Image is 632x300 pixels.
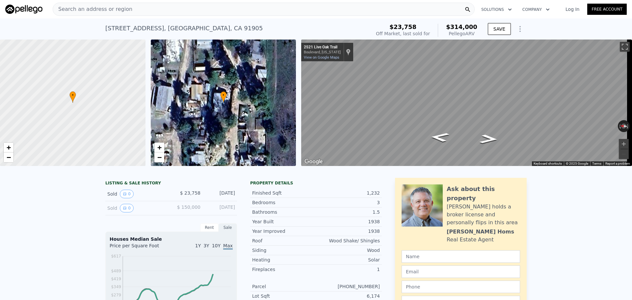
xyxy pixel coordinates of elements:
button: View historical data [120,190,134,198]
div: Fireplaces [252,266,316,273]
tspan: $489 [111,269,121,273]
div: 1,232 [316,190,380,196]
button: Rotate clockwise [626,120,630,132]
a: Free Account [587,4,627,15]
div: 1 [316,266,380,273]
div: Roof [252,237,316,244]
path: Go South, Live Oak Trail [472,132,506,146]
div: Price per Square Foot [110,242,171,253]
span: • [69,92,76,98]
span: © 2025 Google [566,162,588,165]
span: • [220,92,227,98]
div: • [69,91,76,103]
span: Search an address or region [53,5,132,13]
span: $ 150,000 [177,205,200,210]
a: Log In [558,6,587,13]
input: Name [402,250,520,263]
div: Solar [316,257,380,263]
div: Bathrooms [252,209,316,215]
tspan: $279 [111,293,121,297]
div: [PHONE_NUMBER] [316,283,380,290]
tspan: $617 [111,254,121,259]
div: [STREET_ADDRESS] , [GEOGRAPHIC_DATA] , CA 91905 [105,24,263,33]
button: Company [517,4,555,15]
div: 1938 [316,228,380,234]
tspan: $419 [111,277,121,281]
a: Zoom in [4,143,13,152]
div: Year Built [252,218,316,225]
button: Toggle fullscreen view [620,42,630,52]
span: 1Y [195,243,201,248]
span: $314,000 [446,23,477,30]
div: Rent [200,223,219,232]
div: Boulevard, [US_STATE] [304,50,341,54]
div: 6,174 [316,293,380,299]
button: Zoom in [619,139,629,149]
div: Siding [252,247,316,254]
tspan: $349 [111,285,121,289]
span: + [157,143,161,151]
div: Sale [219,223,237,232]
button: SAVE [488,23,511,35]
a: Open this area in Google Maps (opens a new window) [303,157,325,166]
div: Parcel [252,283,316,290]
div: Off Market, last sold for [376,30,430,37]
button: Reset the view [618,123,630,129]
div: Finished Sqft [252,190,316,196]
a: View on Google Maps [304,55,339,60]
div: 2521 Live Oak Trail [304,45,341,50]
div: Map [301,40,632,166]
span: − [157,153,161,161]
button: Rotate counterclockwise [618,120,621,132]
div: Pellego ARV [446,30,477,37]
input: Email [402,265,520,278]
div: • [220,91,227,103]
button: Solutions [476,4,517,15]
div: Lot Sqft [252,293,316,299]
a: Zoom out [154,152,164,162]
input: Phone [402,281,520,293]
div: 1.5 [316,209,380,215]
div: 3 [316,199,380,206]
img: Pellego [5,5,42,14]
a: Zoom in [154,143,164,152]
div: [PERSON_NAME] holds a broker license and personally flips in this area [447,203,520,227]
a: Report a problem [605,162,630,165]
span: Max [223,243,233,250]
span: + [7,143,11,151]
span: 10Y [212,243,221,248]
div: [DATE] [206,190,235,198]
button: Zoom out [619,149,629,159]
div: Property details [250,180,382,186]
div: Wood Shake/ Shingles [316,237,380,244]
div: Year Improved [252,228,316,234]
button: Keyboard shortcuts [534,161,562,166]
div: Street View [301,40,632,166]
div: Heating [252,257,316,263]
a: Zoom out [4,152,13,162]
span: $23,758 [389,23,416,30]
button: Show Options [513,22,527,36]
div: Wood [316,247,380,254]
div: [DATE] [206,204,235,212]
div: [PERSON_NAME] Homs [447,228,514,236]
div: Sold [107,190,166,198]
div: Bedrooms [252,199,316,206]
div: Sold [107,204,166,212]
div: LISTING & SALE HISTORY [105,180,237,187]
path: Go North, Live Oak Trail [422,130,457,144]
span: $ 23,758 [180,190,200,196]
div: Ask about this property [447,184,520,203]
a: Terms [592,162,601,165]
div: Real Estate Agent [447,236,494,244]
button: View historical data [120,204,134,212]
span: − [7,153,11,161]
a: Show location on map [346,48,351,56]
div: 1938 [316,218,380,225]
span: 3Y [203,243,209,248]
img: Google [303,157,325,166]
div: Houses Median Sale [110,236,233,242]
